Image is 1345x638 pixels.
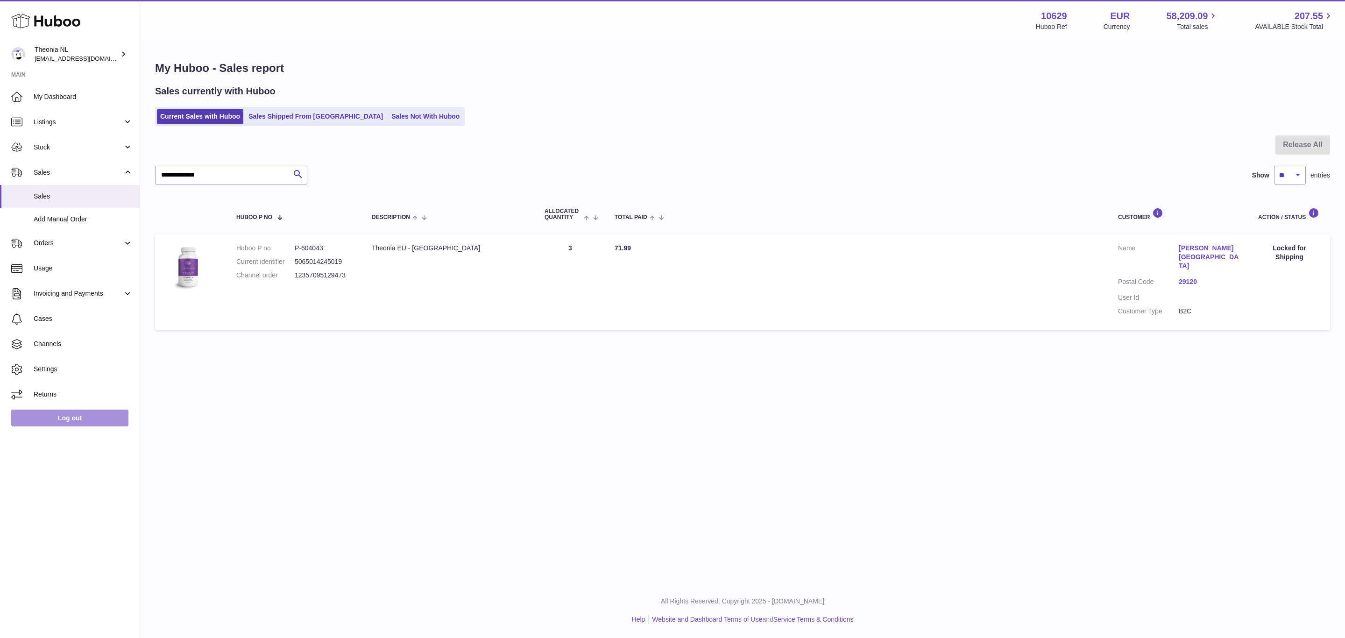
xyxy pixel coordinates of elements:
[1258,208,1321,220] div: Action / Status
[34,92,133,101] span: My Dashboard
[652,616,762,623] a: Website and Dashboard Terms of Use
[372,214,410,220] span: Description
[245,109,386,124] a: Sales Shipped From [GEOGRAPHIC_DATA]
[773,616,854,623] a: Service Terms & Conditions
[615,244,631,252] span: 71.99
[164,244,211,291] img: 106291725893172.jpg
[236,271,295,280] dt: Channel order
[236,214,272,220] span: Huboo P no
[34,192,133,201] span: Sales
[1118,208,1239,220] div: Customer
[11,410,128,426] a: Log out
[236,257,295,266] dt: Current identifier
[1255,22,1334,31] span: AVAILABLE Stock Total
[1118,277,1179,289] dt: Postal Code
[34,340,133,348] span: Channels
[34,143,123,152] span: Stock
[1118,293,1179,302] dt: User Id
[236,244,295,253] dt: Huboo P no
[11,47,25,61] img: info@wholesomegoods.eu
[295,271,353,280] dd: 12357095129473
[1258,244,1321,262] div: Locked for Shipping
[34,168,123,177] span: Sales
[615,214,647,220] span: Total paid
[1166,10,1208,22] span: 58,209.09
[34,314,133,323] span: Cases
[649,615,853,624] li: and
[35,45,119,63] div: Theonia NL
[295,244,353,253] dd: P-604043
[1166,10,1218,31] a: 58,209.09 Total sales
[34,365,133,374] span: Settings
[1252,171,1269,180] label: Show
[155,85,276,98] h2: Sales currently with Huboo
[34,289,123,298] span: Invoicing and Payments
[1179,244,1239,270] a: [PERSON_NAME] [GEOGRAPHIC_DATA]
[34,264,133,273] span: Usage
[1118,244,1179,273] dt: Name
[1110,10,1130,22] strong: EUR
[1036,22,1067,31] div: Huboo Ref
[535,234,605,329] td: 3
[388,109,463,124] a: Sales Not With Huboo
[1118,307,1179,316] dt: Customer Type
[34,215,133,224] span: Add Manual Order
[1104,22,1130,31] div: Currency
[34,390,133,399] span: Returns
[1177,22,1218,31] span: Total sales
[295,257,353,266] dd: 5065014245019
[1179,277,1239,286] a: 29120
[545,208,581,220] span: ALLOCATED Quantity
[155,61,1330,76] h1: My Huboo - Sales report
[1295,10,1323,22] span: 207.55
[372,244,526,253] div: Theonia EU - [GEOGRAPHIC_DATA]
[1179,307,1239,316] dd: B2C
[632,616,645,623] a: Help
[34,118,123,127] span: Listings
[148,597,1338,606] p: All Rights Reserved. Copyright 2025 - [DOMAIN_NAME]
[1310,171,1330,180] span: entries
[1041,10,1067,22] strong: 10629
[35,55,137,62] span: [EMAIL_ADDRESS][DOMAIN_NAME]
[34,239,123,248] span: Orders
[157,109,243,124] a: Current Sales with Huboo
[1255,10,1334,31] a: 207.55 AVAILABLE Stock Total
